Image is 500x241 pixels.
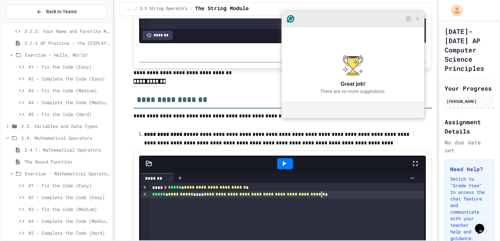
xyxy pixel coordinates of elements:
[195,5,249,13] span: The String Module
[28,99,110,106] span: #4 - Complete the Code (Medium)
[25,170,110,177] span: Exercise - Mathematical Operators
[190,6,192,12] span: /
[445,138,494,154] div: No due date set
[24,40,110,46] span: 3.2.4 AP Practice - the DISPLAY Procedure
[444,3,464,18] div: My Account
[28,218,110,225] span: #4 - Complete the Code (Medium)
[140,6,187,12] span: 3.5 String Operators
[28,182,110,189] span: #1 - Fix the Code (Easy)
[445,117,494,136] h2: Assignment Details
[6,5,107,19] button: Back to Teams
[46,8,77,15] span: Back to Teams
[24,28,110,35] span: 3.2.3: Your Name and Favorite Movie
[125,6,132,12] span: ...
[450,165,488,173] h3: Need Help?
[445,27,494,73] h1: [DATE]-[DATE] AP Computer Science Principles
[447,98,492,104] div: [PERSON_NAME]
[28,75,110,82] span: #2 - Complete the Code (Easy)
[28,206,110,213] span: #3 - Fix the Code (Medium)
[445,84,494,93] h2: Your Progress
[25,51,110,58] span: Exercise - Hello, World!
[28,87,110,94] span: #3 - Fix the Code (Medium)
[28,194,110,201] span: #2 - Complete the Code (Easy)
[24,146,110,153] span: 3.4.1: Mathematical Operators
[28,63,110,70] span: #1 - Fix the Code (Easy)
[21,123,110,130] span: 3.3: Variables and Data Types
[28,111,110,118] span: #5 - Fix the Code (Hard)
[472,215,493,234] iframe: chat widget
[28,229,110,236] span: #5 - Complete the Code (Hard)
[135,6,137,12] span: /
[24,158,110,165] span: The Round Function
[21,135,110,141] span: 3.4: Mathematical Operators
